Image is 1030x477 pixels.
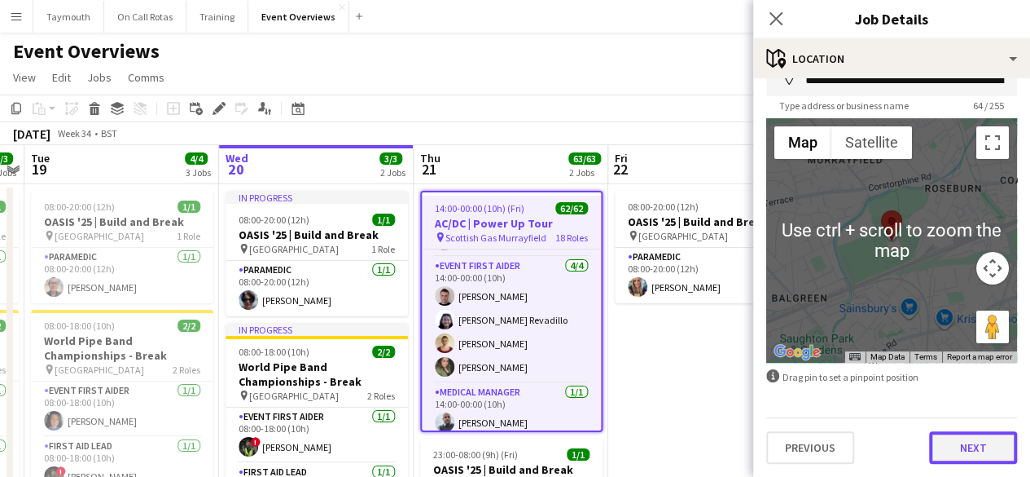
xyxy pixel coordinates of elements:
span: 62/62 [555,202,588,214]
div: 2 Jobs [569,166,600,179]
a: View [7,67,42,88]
span: 63/63 [568,152,601,165]
div: BST [101,127,117,139]
app-card-role: Paramedic1/108:00-20:00 (12h)[PERSON_NAME] [31,248,213,303]
button: Keyboard shortcuts [849,351,861,363]
button: Map camera controls [976,252,1009,285]
span: 1 Role [371,243,395,255]
button: Map Data [870,351,905,363]
span: 2/2 [372,346,395,358]
div: Location [753,39,1030,78]
h3: World Pipe Band Championships - Break [31,333,213,363]
span: ! [56,466,66,476]
span: View [13,70,36,85]
span: 08:00-20:00 (12h) [628,201,699,213]
span: Jobs [87,70,112,85]
app-job-card: In progress08:00-20:00 (12h)1/1OASIS '25 | Build and Break [GEOGRAPHIC_DATA]1 RoleParamedic1/108:... [226,191,408,316]
div: Drag pin to set a pinpoint position [766,369,1017,385]
span: 4/4 [185,152,208,165]
div: 2 Jobs [380,166,405,179]
span: [GEOGRAPHIC_DATA] [55,230,144,242]
span: 1 Role [177,230,200,242]
span: 18 Roles [555,232,588,244]
button: Event Overviews [248,1,349,33]
span: 2 Roles [367,390,395,402]
button: Toggle fullscreen view [976,126,1009,159]
app-job-card: 14:00-00:00 (10h) (Fri)62/62AC/DC | Power Up Tour Scottish Gas Murrayfield18 Roles[PERSON_NAME]Co... [420,191,603,432]
app-card-role: Event First Aider4/414:00-00:00 (10h)[PERSON_NAME][PERSON_NAME] Revadillo[PERSON_NAME][PERSON_NAME] [422,257,601,383]
span: [GEOGRAPHIC_DATA] [249,390,339,402]
span: Edit [52,70,71,85]
h3: Job Details [753,8,1030,29]
button: On Call Rotas [104,1,186,33]
span: 64 / 255 [960,99,1017,112]
span: [GEOGRAPHIC_DATA] [249,243,339,255]
app-job-card: 08:00-20:00 (12h)1/1OASIS '25 | Build and Break [GEOGRAPHIC_DATA]1 RoleParamedic1/108:00-20:00 (1... [31,191,213,303]
app-card-role: Paramedic1/108:00-20:00 (12h)[PERSON_NAME] [226,261,408,316]
span: Wed [226,151,248,166]
span: 19 [28,160,50,179]
div: In progress [226,191,408,204]
span: 21 [418,160,440,179]
h3: World Pipe Band Championships - Break [226,360,408,389]
span: Scottish Gas Murrayfield [445,232,546,244]
span: Week 34 [54,127,94,139]
span: ! [251,437,261,447]
app-card-role: Event First Aider1/108:00-18:00 (10h)[PERSON_NAME] [31,382,213,437]
span: 1/1 [178,201,200,213]
span: 1/1 [567,448,590,461]
span: Thu [420,151,440,166]
h3: OASIS '25 | Build and Break [420,462,603,477]
h3: OASIS '25 | Build and Break [31,214,213,229]
img: Google [770,342,824,363]
span: [GEOGRAPHIC_DATA] [55,364,144,376]
app-card-role: Medical Manager1/114:00-00:00 (10h)[PERSON_NAME] [422,383,601,439]
button: Training [186,1,248,33]
span: 08:00-20:00 (12h) [44,201,115,213]
span: 08:00-20:00 (12h) [239,214,309,226]
button: Drag Pegman onto the map to open Street View [976,311,1009,343]
a: Comms [121,67,171,88]
button: Previous [766,431,854,464]
span: 20 [223,160,248,179]
button: Show satellite imagery [831,126,912,159]
a: Terms [914,352,937,361]
span: 1/1 [372,214,395,226]
span: 08:00-18:00 (10h) [44,320,115,332]
span: Tue [31,151,50,166]
span: 2 Roles [173,364,200,376]
div: [DATE] [13,126,50,142]
span: 14:00-00:00 (10h) (Fri) [435,202,524,214]
a: Open this area in Google Maps (opens a new window) [770,342,824,363]
div: 3 Jobs [186,166,211,179]
app-card-role: Event First Aider1/108:00-18:00 (10h)![PERSON_NAME] [226,408,408,463]
span: 08:00-18:00 (10h) [239,346,309,358]
span: 23:00-08:00 (9h) (Fri) [433,448,518,461]
span: Type address or business name [766,99,922,112]
span: Comms [128,70,164,85]
div: In progress [226,323,408,336]
h3: OASIS '25 | Build and Break [615,214,797,229]
app-card-role: Paramedic1/108:00-20:00 (12h)[PERSON_NAME] [615,248,797,303]
span: Fri [615,151,628,166]
span: 22 [612,160,628,179]
button: Show street map [774,126,831,159]
h3: OASIS '25 | Build and Break [226,227,408,242]
a: Edit [46,67,77,88]
a: Jobs [81,67,118,88]
span: 3/3 [379,152,402,165]
h3: AC/DC | Power Up Tour [422,216,601,231]
button: Next [929,431,1017,464]
a: Report a map error [947,352,1012,361]
span: 2/2 [178,320,200,332]
app-job-card: 08:00-20:00 (12h)1/1OASIS '25 | Build and Break [GEOGRAPHIC_DATA]1 RoleParamedic1/108:00-20:00 (1... [615,191,797,303]
span: [GEOGRAPHIC_DATA] [638,230,728,242]
button: Taymouth [33,1,104,33]
h1: Event Overviews [13,39,160,64]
